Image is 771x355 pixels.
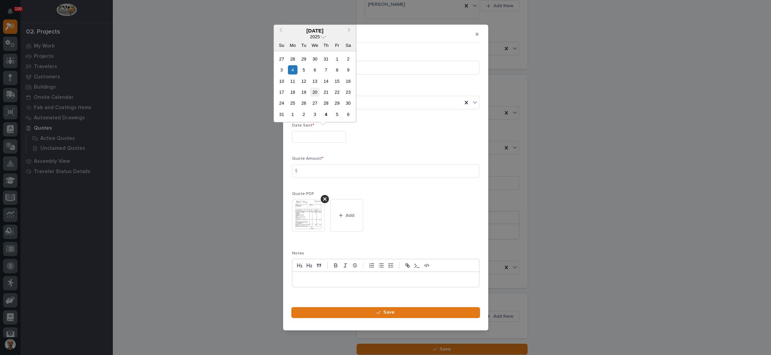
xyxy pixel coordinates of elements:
div: Choose Sunday, August 17th, 2025 [277,88,286,97]
div: Choose Tuesday, August 26th, 2025 [299,98,308,108]
div: Choose Saturday, August 9th, 2025 [344,65,353,75]
div: Choose Tuesday, July 29th, 2025 [299,54,308,63]
button: Next Month [344,25,355,36]
div: Choose Sunday, August 31st, 2025 [277,110,286,119]
button: Add [330,199,363,232]
span: Save [383,309,395,315]
div: $ [292,164,306,178]
div: Choose Monday, August 25th, 2025 [288,98,297,108]
div: Choose Monday, July 28th, 2025 [288,54,297,63]
div: Sa [344,40,353,50]
div: Choose Sunday, August 3rd, 2025 [277,65,286,75]
span: Quote PDF [292,192,314,196]
span: Add [346,212,354,219]
div: Choose Thursday, August 21st, 2025 [321,88,331,97]
div: Choose Sunday, August 24th, 2025 [277,98,286,108]
div: Choose Thursday, September 4th, 2025 [321,110,331,119]
div: Tu [299,40,308,50]
div: Choose Tuesday, August 12th, 2025 [299,76,308,86]
div: Choose Monday, September 1st, 2025 [288,110,297,119]
div: month 2025-08 [276,53,354,120]
div: Choose Saturday, August 2nd, 2025 [344,54,353,63]
div: Choose Wednesday, August 27th, 2025 [310,98,319,108]
div: Mo [288,40,297,50]
div: Choose Friday, August 8th, 2025 [332,65,342,75]
div: Choose Saturday, September 6th, 2025 [344,110,353,119]
div: Choose Saturday, August 23rd, 2025 [344,88,353,97]
div: Choose Wednesday, August 20th, 2025 [310,88,319,97]
div: Choose Thursday, August 28th, 2025 [321,98,331,108]
div: Choose Wednesday, August 13th, 2025 [310,76,319,86]
div: Choose Saturday, August 16th, 2025 [344,76,353,86]
div: Choose Friday, August 15th, 2025 [332,76,342,86]
div: Choose Wednesday, August 6th, 2025 [310,65,319,75]
div: Choose Saturday, August 30th, 2025 [344,98,353,108]
div: Choose Thursday, August 14th, 2025 [321,76,331,86]
div: Choose Friday, August 29th, 2025 [332,98,342,108]
div: Choose Friday, September 5th, 2025 [332,110,342,119]
span: Quote Amount [292,157,323,161]
div: Choose Monday, August 11th, 2025 [288,76,297,86]
div: Choose Monday, August 18th, 2025 [288,88,297,97]
span: Notes [292,251,304,255]
div: Choose Tuesday, September 2nd, 2025 [299,110,308,119]
div: Choose Thursday, July 31st, 2025 [321,54,331,63]
div: Choose Friday, August 1st, 2025 [332,54,342,63]
div: Choose Sunday, August 10th, 2025 [277,76,286,86]
div: Choose Wednesday, September 3rd, 2025 [310,110,319,119]
span: 2025 [310,34,320,39]
button: Save [291,307,480,318]
div: We [310,40,319,50]
button: Previous Month [275,25,285,36]
div: Choose Sunday, July 27th, 2025 [277,54,286,63]
div: Choose Monday, August 4th, 2025 [288,65,297,75]
div: Choose Wednesday, July 30th, 2025 [310,54,319,63]
div: Choose Tuesday, August 19th, 2025 [299,88,308,97]
div: [DATE] [274,27,356,34]
div: Choose Friday, August 22nd, 2025 [332,88,342,97]
div: Choose Thursday, August 7th, 2025 [321,65,331,75]
div: Fr [332,40,342,50]
div: Su [277,40,286,50]
div: Th [321,40,331,50]
div: Choose Tuesday, August 5th, 2025 [299,65,308,75]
